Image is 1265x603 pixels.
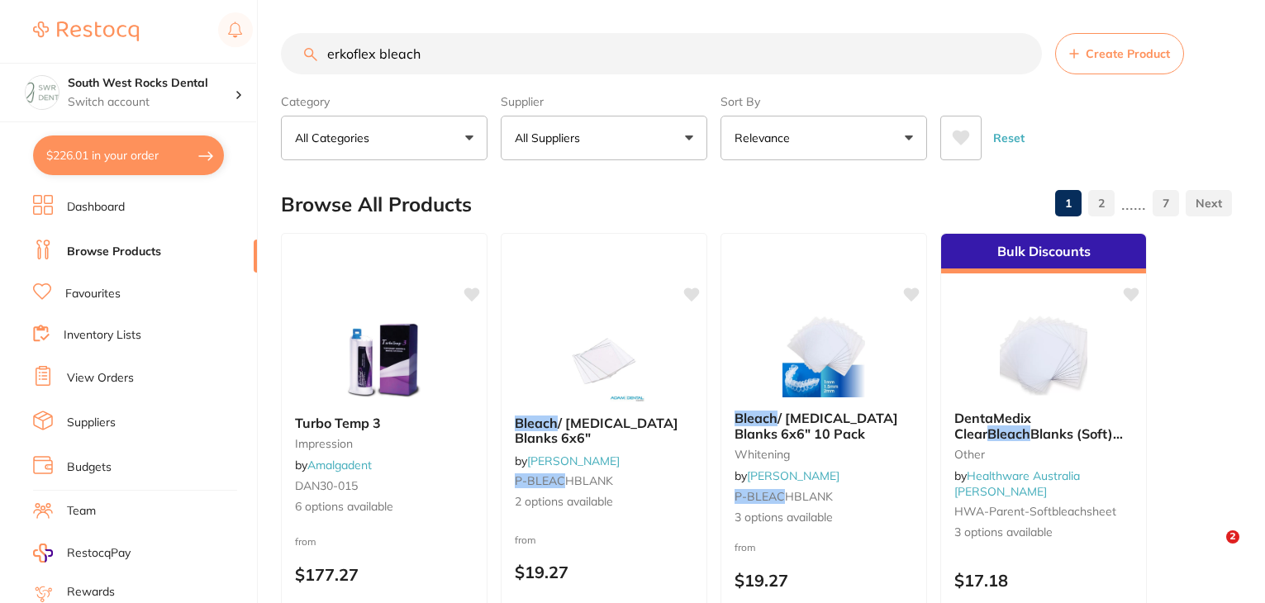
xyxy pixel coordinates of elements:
span: by [954,468,1080,498]
a: Rewards [67,584,115,601]
small: whitening [735,448,913,461]
a: Team [67,503,96,520]
button: $226.01 in your order [33,135,224,175]
a: 1 [1055,187,1082,220]
p: ...... [1121,194,1146,213]
a: Dashboard [67,199,125,216]
img: Turbo Temp 3 [331,320,438,402]
span: by [515,453,620,468]
a: [PERSON_NAME] [527,453,620,468]
span: from [295,535,316,548]
a: Browse Products [67,244,161,260]
span: 3 options available [735,510,913,526]
label: Supplier [501,94,707,109]
a: 2 [1088,187,1115,220]
em: P-BLEAC [735,489,785,504]
span: HWA-parent-softbleachsheet [954,504,1116,519]
a: Healthware Australia [PERSON_NAME] [954,468,1080,498]
a: 7 [1153,187,1179,220]
a: Budgets [67,459,112,476]
p: Switch account [68,94,235,111]
p: $17.18 [954,571,1133,590]
label: Sort By [720,94,927,109]
p: All Categories [295,130,376,146]
small: impression [295,437,473,450]
span: 2 [1226,530,1239,544]
span: / [MEDICAL_DATA] Blanks 6x6" 10 Pack [735,410,898,441]
a: View Orders [67,370,134,387]
h2: Browse All Products [281,193,472,216]
p: All Suppliers [515,130,587,146]
button: Relevance [720,116,927,160]
img: Restocq Logo [33,21,139,41]
button: All Suppliers [501,116,707,160]
img: South West Rocks Dental [26,76,59,109]
span: 2 options available [515,494,693,510]
iframe: Intercom live chat [1192,530,1232,570]
b: Bleach / Whitening Blanks 6x6" [515,415,693,446]
span: from [515,534,536,546]
b: DentaMedix Clear Bleach Blanks (Soft) 127mm X 127mm sheets [954,411,1133,441]
span: HBLANK [565,473,613,488]
p: $177.27 [295,565,473,584]
span: DAN30-015 [295,478,358,493]
button: Create Product [1055,33,1184,74]
div: Bulk Discounts [941,234,1146,273]
a: Suppliers [67,415,116,431]
span: Blanks (Soft) 127mm X 127mm sheets [954,425,1123,457]
img: DentaMedix Clear Bleach Blanks (Soft) 127mm X 127mm sheets [990,315,1097,397]
span: 6 options available [295,499,473,515]
span: Turbo Temp 3 [295,415,381,431]
em: Bleach [515,415,558,431]
span: Create Product [1086,47,1170,60]
h4: South West Rocks Dental [68,75,235,92]
p: $19.27 [735,571,913,590]
em: P-BLEAC [515,473,565,488]
a: [PERSON_NAME] [747,468,839,483]
button: All Categories [281,116,487,160]
span: 3 options available [954,525,1133,541]
a: Amalgadent [307,458,372,472]
a: RestocqPay [33,544,131,563]
span: by [735,468,839,483]
span: HBLANK [785,489,833,504]
p: $19.27 [515,563,693,582]
em: Bleach [735,410,778,426]
p: Relevance [735,130,797,146]
span: from [735,541,756,553]
a: Inventory Lists [64,327,141,344]
b: Turbo Temp 3 [295,415,473,430]
span: DentaMedix Clear [954,410,1031,441]
a: Favourites [65,286,121,302]
img: RestocqPay [33,544,53,563]
span: RestocqPay [67,545,131,562]
input: Search Products [281,33,1042,74]
a: Restocq Logo [33,12,139,50]
b: Bleach / Whitening Blanks 6x6" 10 Pack [735,411,913,441]
label: Category [281,94,487,109]
button: Reset [988,116,1030,160]
em: Bleach [987,425,1030,442]
img: Bleach / Whitening Blanks 6x6" [550,320,658,402]
span: / [MEDICAL_DATA] Blanks 6x6" [515,415,678,446]
span: by [295,458,372,472]
small: other [954,448,1133,461]
img: Bleach / Whitening Blanks 6x6" 10 Pack [770,315,877,397]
